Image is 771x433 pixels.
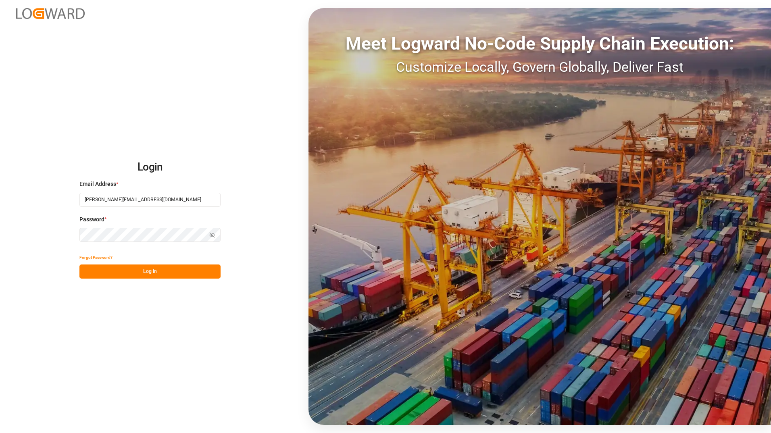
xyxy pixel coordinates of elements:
[79,264,221,279] button: Log In
[79,215,104,224] span: Password
[79,250,113,264] button: Forgot Password?
[79,154,221,180] h2: Login
[308,57,771,77] div: Customize Locally, Govern Globally, Deliver Fast
[79,180,116,188] span: Email Address
[16,8,85,19] img: Logward_new_orange.png
[308,30,771,57] div: Meet Logward No-Code Supply Chain Execution:
[79,193,221,207] input: Enter your email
